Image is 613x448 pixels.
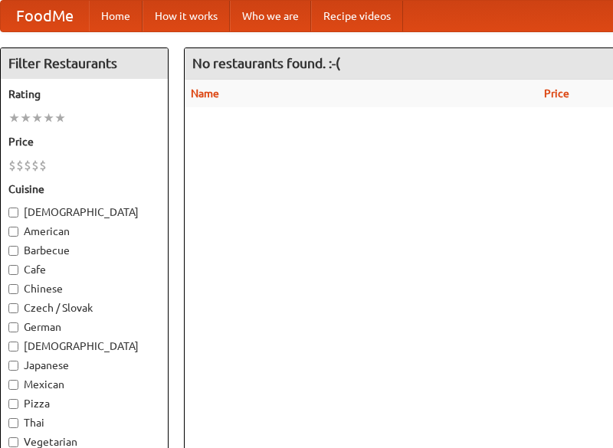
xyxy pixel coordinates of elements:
li: ★ [31,110,43,126]
label: [DEMOGRAPHIC_DATA] [8,338,160,354]
ng-pluralize: No restaurants found. :-( [192,56,340,70]
label: Pizza [8,396,160,411]
label: Thai [8,415,160,430]
li: $ [39,157,47,174]
input: [DEMOGRAPHIC_DATA] [8,208,18,217]
input: Pizza [8,399,18,409]
input: Mexican [8,380,18,390]
label: Japanese [8,358,160,373]
input: Thai [8,418,18,428]
a: FoodMe [1,1,89,31]
li: ★ [54,110,66,126]
input: Japanese [8,361,18,371]
input: Cafe [8,265,18,275]
h4: Filter Restaurants [1,48,168,79]
input: Vegetarian [8,437,18,447]
input: Chinese [8,284,18,294]
li: ★ [20,110,31,126]
label: Chinese [8,281,160,296]
input: German [8,322,18,332]
a: Recipe videos [311,1,403,31]
input: American [8,227,18,237]
li: ★ [43,110,54,126]
h5: Cuisine [8,181,160,197]
a: Name [191,87,219,100]
li: $ [8,157,16,174]
label: Czech / Slovak [8,300,160,316]
li: $ [24,157,31,174]
input: Czech / Slovak [8,303,18,313]
label: Barbecue [8,243,160,258]
label: German [8,319,160,335]
input: Barbecue [8,246,18,256]
label: Mexican [8,377,160,392]
label: American [8,224,160,239]
h5: Price [8,134,160,149]
input: [DEMOGRAPHIC_DATA] [8,342,18,352]
a: Price [544,87,569,100]
a: Home [89,1,143,31]
li: $ [31,157,39,174]
li: $ [16,157,24,174]
label: Cafe [8,262,160,277]
a: How it works [143,1,230,31]
h5: Rating [8,87,160,102]
li: ★ [8,110,20,126]
label: [DEMOGRAPHIC_DATA] [8,204,160,220]
a: Who we are [230,1,311,31]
